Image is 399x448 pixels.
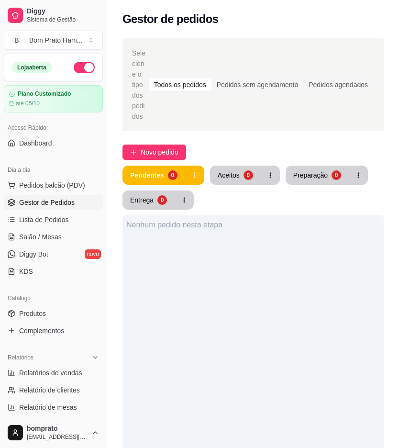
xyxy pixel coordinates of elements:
a: Dashboard [4,135,103,151]
div: Loja aberta [12,62,52,73]
span: Produtos [19,309,46,318]
div: Pedidos agendados [303,78,373,91]
span: Lista de Pedidos [19,215,69,224]
span: Pedidos balcão (PDV) [19,180,85,190]
span: [EMAIL_ADDRESS][DOMAIN_NAME] [27,433,88,441]
a: Plano Customizadoaté 05/10 [4,85,103,112]
span: B [12,35,22,45]
a: Relatório de clientes [4,382,103,398]
button: Novo pedido [122,145,186,160]
span: bomprato [27,425,88,433]
a: Salão / Mesas [4,229,103,245]
div: Todos os pedidos [149,78,211,91]
button: Aceitos0 [210,166,261,185]
span: Salão / Mesas [19,232,62,242]
a: KDS [4,264,103,279]
a: Relatório de mesas [4,400,103,415]
a: Diggy Botnovo [4,246,103,262]
span: Sistema de Gestão [27,16,99,23]
div: Pendentes [130,170,164,180]
span: Novo pedido [141,147,178,157]
span: Diggy [27,7,99,16]
a: Relatório de fidelidadenovo [4,417,103,432]
div: 0 [157,195,167,205]
div: Nenhum pedido nesta etapa [126,219,380,231]
span: Relatórios [8,354,33,361]
a: Produtos [4,306,103,321]
span: Complementos [19,326,64,336]
div: Dia a dia [4,162,103,178]
div: Catálogo [4,291,103,306]
span: Relatórios de vendas [19,368,82,378]
h2: Gestor de pedidos [122,11,219,27]
button: Select a team [4,31,103,50]
div: Bom Prato Ham ... [29,35,82,45]
div: 0 [168,170,177,180]
button: Entrega0 [122,190,175,210]
div: 0 [244,170,253,180]
a: Lista de Pedidos [4,212,103,227]
a: Gestor de Pedidos [4,195,103,210]
button: bomprato[EMAIL_ADDRESS][DOMAIN_NAME] [4,421,103,444]
span: plus [130,149,137,156]
div: Preparação [293,170,328,180]
div: Entrega [130,195,154,205]
span: Relatório de clientes [19,385,80,395]
button: Pedidos balcão (PDV) [4,178,103,193]
article: Plano Customizado [18,90,71,98]
span: Diggy Bot [19,249,48,259]
button: Preparação0 [286,166,349,185]
a: DiggySistema de Gestão [4,4,103,27]
div: Acesso Rápido [4,120,103,135]
div: Aceitos [218,170,240,180]
button: Pendentes0 [122,166,185,185]
span: Selecione o tipo dos pedidos [132,48,148,122]
article: até 05/10 [16,100,40,107]
a: Relatórios de vendas [4,365,103,381]
div: Pedidos sem agendamento [211,78,303,91]
span: Gestor de Pedidos [19,198,75,207]
div: 0 [332,170,341,180]
span: Relatório de mesas [19,403,77,412]
button: Alterar Status [74,62,95,73]
a: Complementos [4,323,103,338]
span: Dashboard [19,138,52,148]
span: KDS [19,267,33,276]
